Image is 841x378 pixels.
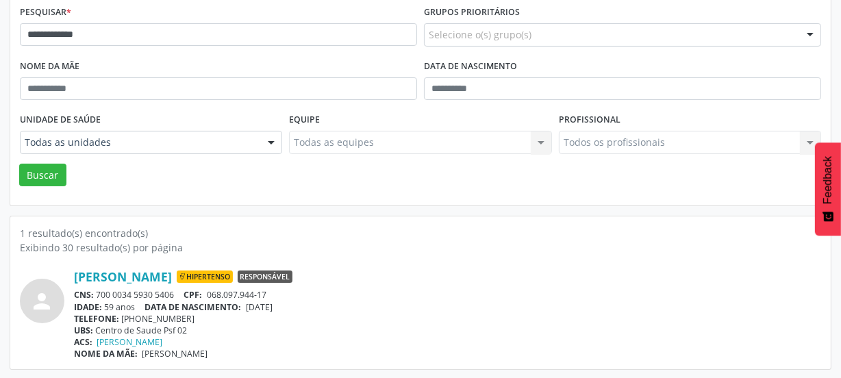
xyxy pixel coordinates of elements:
div: Centro de Saude Psf 02 [74,325,821,336]
span: DATA DE NASCIMENTO: [145,301,242,313]
span: Selecione o(s) grupo(s) [429,27,531,42]
div: 59 anos [74,301,821,313]
label: Nome da mãe [20,56,79,77]
a: [PERSON_NAME] [97,336,163,348]
span: TELEFONE: [74,313,119,325]
label: Pesquisar [20,2,71,23]
span: Responsável [238,270,292,283]
button: Buscar [19,164,66,187]
label: Data de nascimento [424,56,517,77]
label: Profissional [559,110,620,131]
label: Grupos prioritários [424,2,520,23]
div: Exibindo 30 resultado(s) por página [20,240,821,255]
span: NOME DA MÃE: [74,348,138,360]
span: Hipertenso [177,270,233,283]
a: [PERSON_NAME] [74,269,172,284]
span: Feedback [822,156,834,204]
label: Equipe [289,110,320,131]
span: CNS: [74,289,94,301]
button: Feedback - Mostrar pesquisa [815,142,841,236]
div: [PHONE_NUMBER] [74,313,821,325]
span: [PERSON_NAME] [142,348,208,360]
span: Todas as unidades [25,136,254,149]
div: 1 resultado(s) encontrado(s) [20,226,821,240]
div: 700 0034 5930 5406 [74,289,821,301]
span: UBS: [74,325,93,336]
span: IDADE: [74,301,102,313]
span: [DATE] [246,301,273,313]
span: CPF: [184,289,203,301]
span: 068.097.944-17 [207,289,266,301]
label: Unidade de saúde [20,110,101,131]
i: person [30,289,55,314]
span: ACS: [74,336,92,348]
